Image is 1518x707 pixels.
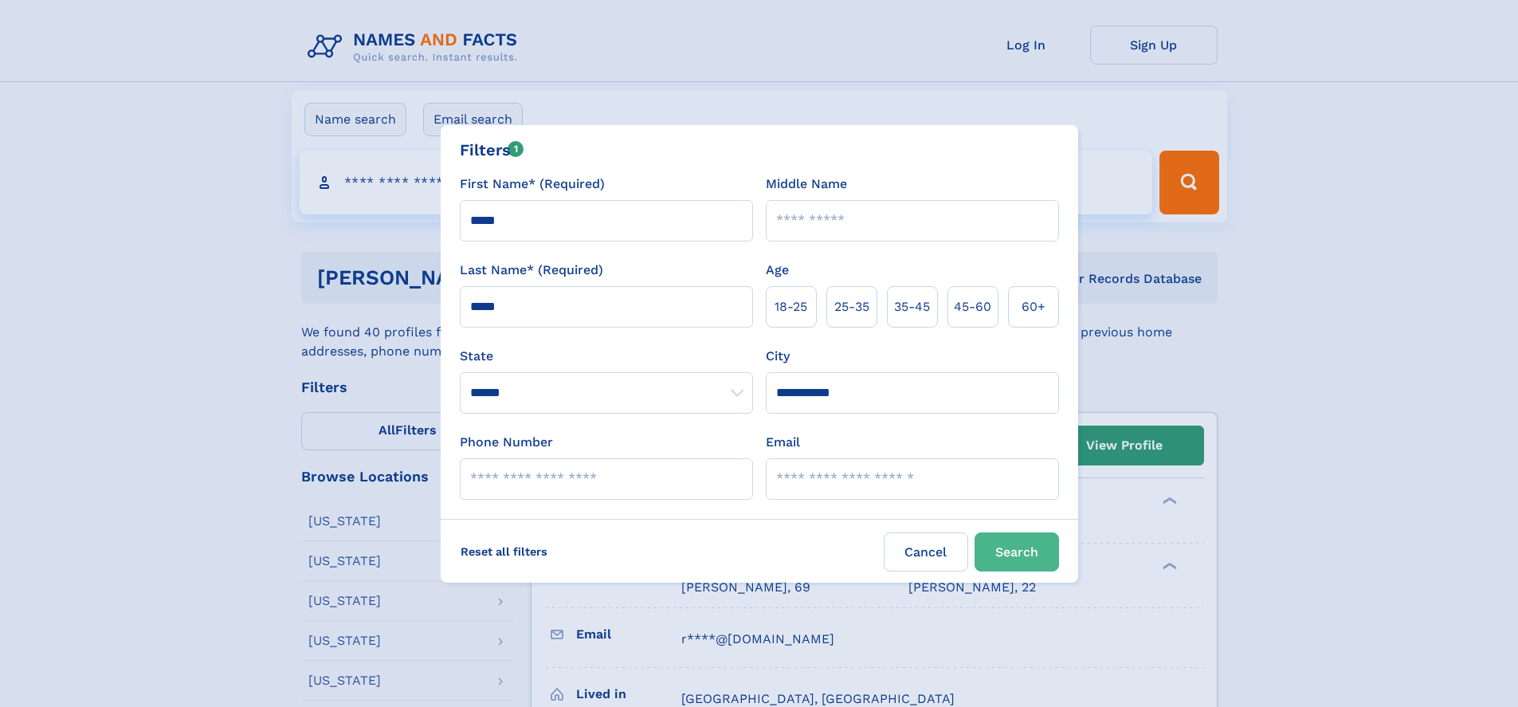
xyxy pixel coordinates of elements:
[834,297,869,316] span: 25‑35
[460,261,603,280] label: Last Name* (Required)
[894,297,930,316] span: 35‑45
[975,532,1059,571] button: Search
[766,261,789,280] label: Age
[460,347,753,366] label: State
[766,433,800,452] label: Email
[460,138,524,162] div: Filters
[460,175,605,194] label: First Name* (Required)
[775,297,807,316] span: 18‑25
[460,433,553,452] label: Phone Number
[884,532,968,571] label: Cancel
[766,175,847,194] label: Middle Name
[1022,297,1045,316] span: 60+
[954,297,991,316] span: 45‑60
[766,347,790,366] label: City
[450,532,558,571] label: Reset all filters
